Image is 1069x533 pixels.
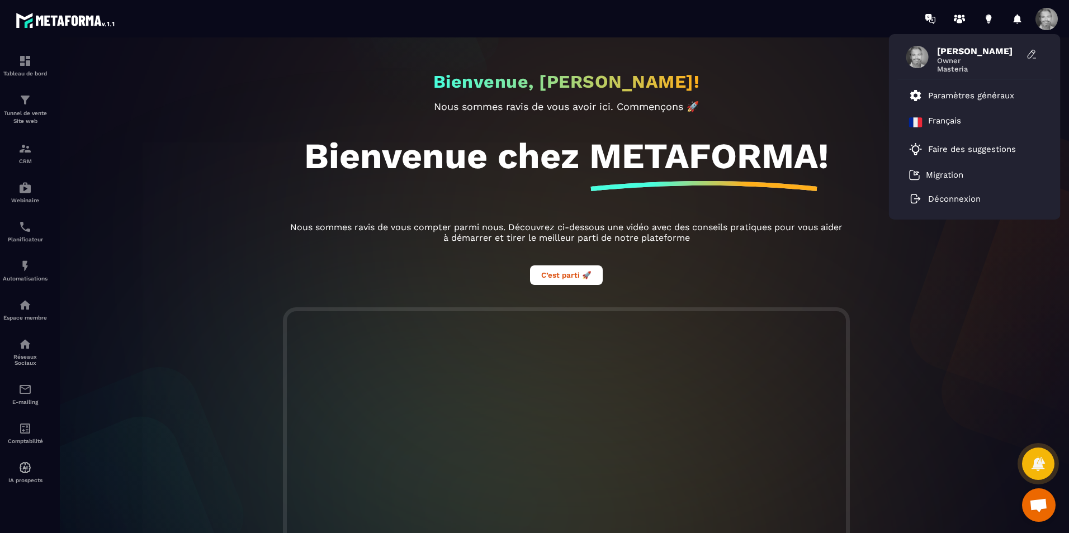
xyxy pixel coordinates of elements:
[3,438,48,444] p: Comptabilité
[3,158,48,164] p: CRM
[18,142,32,155] img: formation
[937,65,1021,73] span: Masteria
[928,91,1014,101] p: Paramètres généraux
[3,70,48,77] p: Tableau de bord
[3,399,48,405] p: E-mailing
[433,71,700,92] h2: Bienvenue, [PERSON_NAME]!
[3,110,48,125] p: Tunnel de vente Site web
[3,477,48,483] p: IA prospects
[18,54,32,68] img: formation
[909,169,963,180] a: Migration
[3,275,48,282] p: Automatisations
[3,354,48,366] p: Réseaux Sociaux
[287,101,846,112] p: Nous sommes ravis de vous avoir ici. Commençons 🚀
[18,93,32,107] img: formation
[3,173,48,212] a: automationsautomationsWebinaire
[530,265,603,285] button: C’est parti 🚀
[3,134,48,173] a: formationformationCRM
[3,236,48,242] p: Planificateur
[3,212,48,251] a: schedulerschedulerPlanificateur
[926,170,963,180] p: Migration
[3,197,48,203] p: Webinaire
[18,461,32,474] img: automations
[3,315,48,321] p: Espace membre
[3,251,48,290] a: automationsautomationsAutomatisations
[3,329,48,374] a: social-networksocial-networkRéseaux Sociaux
[3,413,48,453] a: accountantaccountantComptabilité
[3,85,48,134] a: formationformationTunnel de vente Site web
[287,222,846,243] p: Nous sommes ravis de vous compter parmi nous. Découvrez ci-dessous une vidéo avec des conseils pr...
[304,135,829,177] h1: Bienvenue chez METAFORMA!
[1022,488,1056,522] div: Ouvrir le chat
[928,144,1016,154] p: Faire des suggestions
[18,220,32,234] img: scheduler
[18,181,32,194] img: automations
[937,56,1021,65] span: Owner
[530,269,603,280] a: C’est parti 🚀
[18,383,32,396] img: email
[928,116,961,129] p: Français
[909,89,1014,102] a: Paramètres généraux
[3,374,48,413] a: emailemailE-mailing
[937,46,1021,56] span: [PERSON_NAME]
[909,142,1027,156] a: Faire des suggestions
[18,422,32,435] img: accountant
[928,194,981,204] p: Déconnexion
[3,290,48,329] a: automationsautomationsEspace membre
[3,46,48,85] a: formationformationTableau de bord
[18,337,32,351] img: social-network
[18,298,32,312] img: automations
[18,259,32,273] img: automations
[16,10,116,30] img: logo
